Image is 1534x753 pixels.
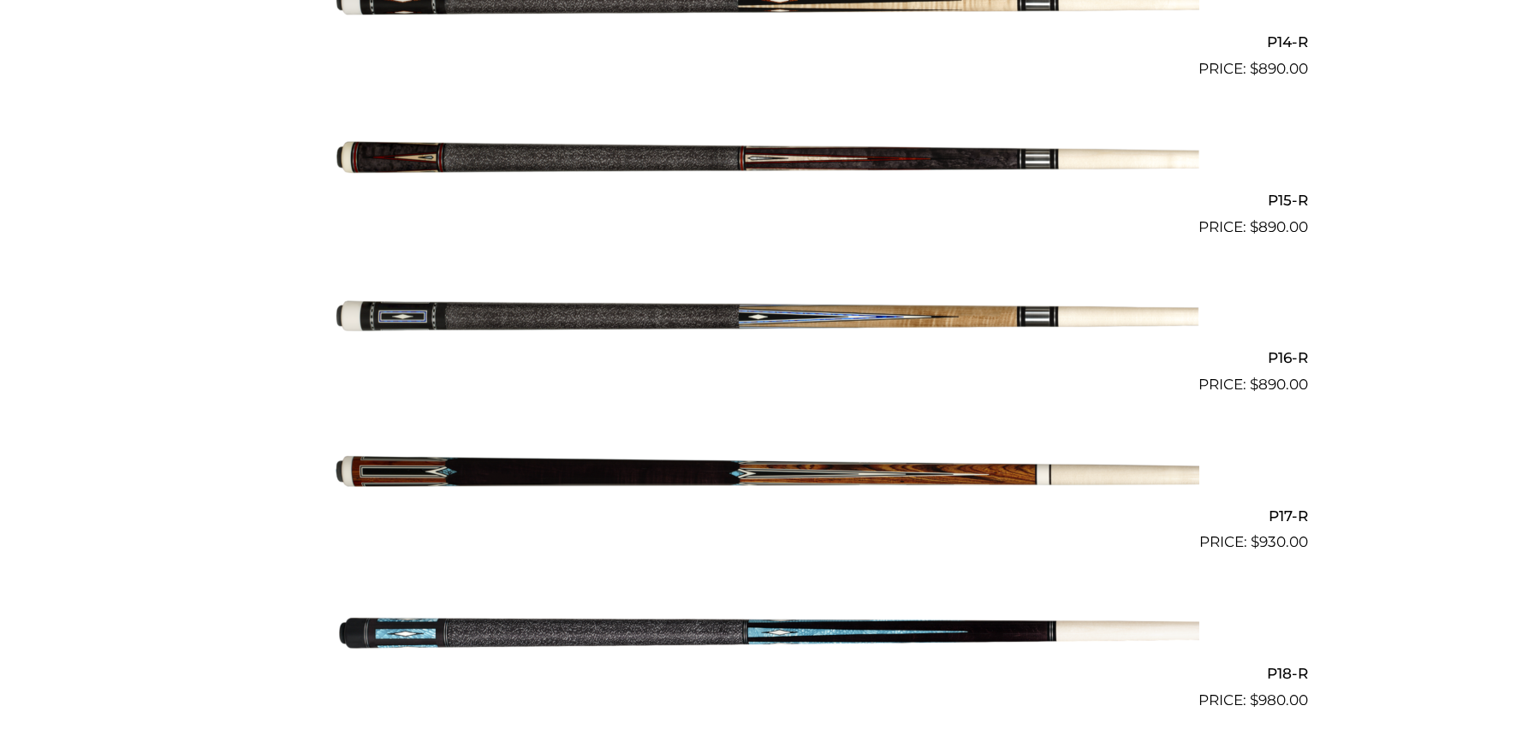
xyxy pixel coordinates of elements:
img: P18-R [335,560,1199,704]
bdi: 890.00 [1250,376,1308,393]
a: P16-R $890.00 [226,246,1308,396]
span: $ [1250,60,1258,77]
span: $ [1250,218,1258,235]
a: P17-R $930.00 [226,403,1308,554]
bdi: 980.00 [1250,691,1308,709]
a: P15-R $890.00 [226,87,1308,238]
h2: P14-R [226,27,1308,58]
bdi: 890.00 [1250,218,1308,235]
bdi: 890.00 [1250,60,1308,77]
img: P16-R [335,246,1199,389]
span: $ [1250,376,1258,393]
span: $ [1250,691,1258,709]
h2: P17-R [226,500,1308,531]
a: P18-R $980.00 [226,560,1308,711]
img: P15-R [335,87,1199,231]
h2: P16-R [226,342,1308,374]
span: $ [1251,533,1259,550]
img: P17-R [335,403,1199,547]
h2: P18-R [226,657,1308,689]
h2: P15-R [226,184,1308,216]
bdi: 930.00 [1251,533,1308,550]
